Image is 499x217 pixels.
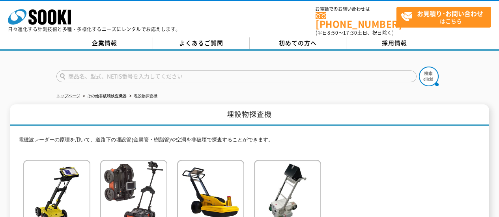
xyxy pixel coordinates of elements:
[153,37,250,49] a: よくあるご質問
[279,39,317,47] span: 初めての方へ
[419,67,439,86] img: btn_search.png
[128,92,157,100] li: 埋設物探査機
[316,7,396,11] span: お電話でのお問い合わせは
[343,29,357,36] span: 17:30
[316,29,394,36] span: (平日 ～ 土日、祝日除く)
[56,94,80,98] a: トップページ
[56,37,153,49] a: 企業情報
[87,94,127,98] a: その他非破壊検査機器
[10,104,489,126] h1: 埋設物探査機
[8,27,181,32] p: 日々進化する計測技術と多種・多様化するニーズにレンタルでお応えします。
[346,37,443,49] a: 採用情報
[56,70,417,82] input: 商品名、型式、NETIS番号を入力してください
[396,7,491,28] a: お見積り･お問い合わせはこちら
[401,7,491,27] span: はこちら
[19,136,480,148] p: 電磁波レーダーの原理を用いて、道路下の埋設管(金属管・樹脂管)や空洞を非破壊で探査することができます。
[327,29,338,36] span: 8:50
[417,9,483,18] strong: お見積り･お問い合わせ
[250,37,346,49] a: 初めての方へ
[316,12,396,28] a: [PHONE_NUMBER]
